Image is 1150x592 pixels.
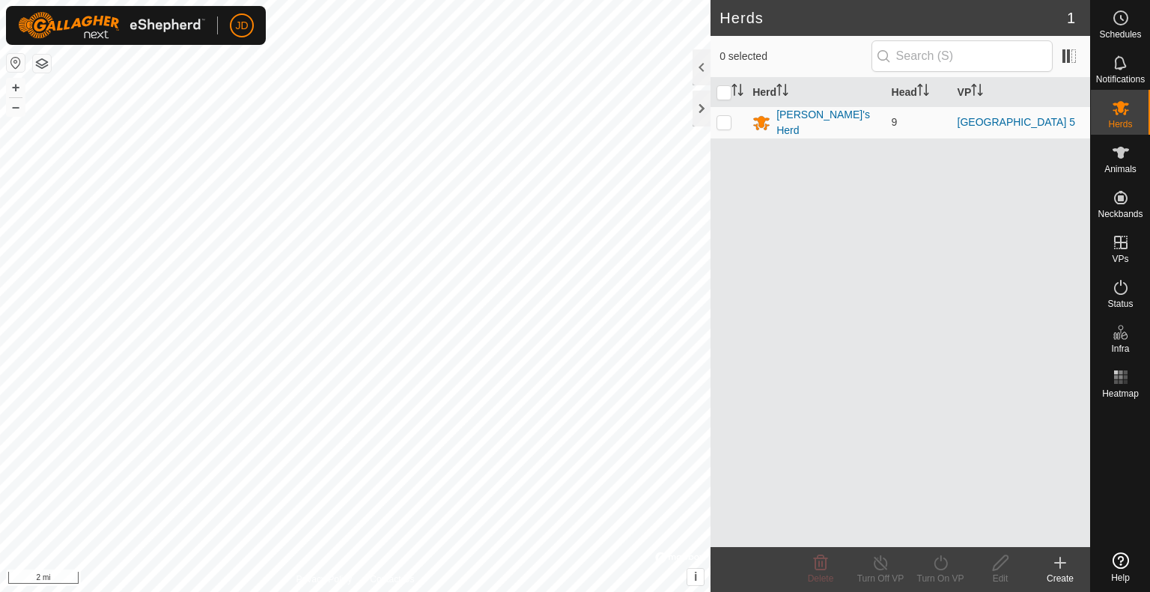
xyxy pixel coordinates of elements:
button: + [7,79,25,97]
div: [PERSON_NAME]'s Herd [776,107,879,138]
span: Status [1107,299,1133,308]
span: Infra [1111,344,1129,353]
th: Herd [746,78,885,107]
button: i [687,569,704,585]
a: Privacy Policy [296,573,353,586]
img: Gallagher Logo [18,12,205,39]
span: VPs [1112,254,1128,263]
p-sorticon: Activate to sort [731,86,743,98]
button: Reset Map [7,54,25,72]
button: – [7,98,25,116]
span: i [694,570,697,583]
span: Heatmap [1102,389,1139,398]
div: Create [1030,572,1090,585]
div: Turn Off VP [851,572,910,585]
span: Herds [1108,120,1132,129]
span: Help [1111,573,1130,582]
span: Schedules [1099,30,1141,39]
a: [GEOGRAPHIC_DATA] 5 [958,116,1075,128]
p-sorticon: Activate to sort [971,86,983,98]
button: Map Layers [33,55,51,73]
span: 9 [892,116,898,128]
span: 1 [1067,7,1075,29]
span: JD [235,18,248,34]
p-sorticon: Activate to sort [776,86,788,98]
h2: Herds [719,9,1067,27]
div: Edit [970,572,1030,585]
span: Notifications [1096,75,1145,84]
a: Contact Us [370,573,414,586]
th: Head [886,78,952,107]
span: Neckbands [1098,210,1143,219]
div: Turn On VP [910,572,970,585]
p-sorticon: Activate to sort [917,86,929,98]
span: 0 selected [719,49,871,64]
span: Animals [1104,165,1137,174]
th: VP [952,78,1090,107]
a: Help [1091,546,1150,588]
input: Search (S) [871,40,1053,72]
span: Delete [808,573,834,584]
